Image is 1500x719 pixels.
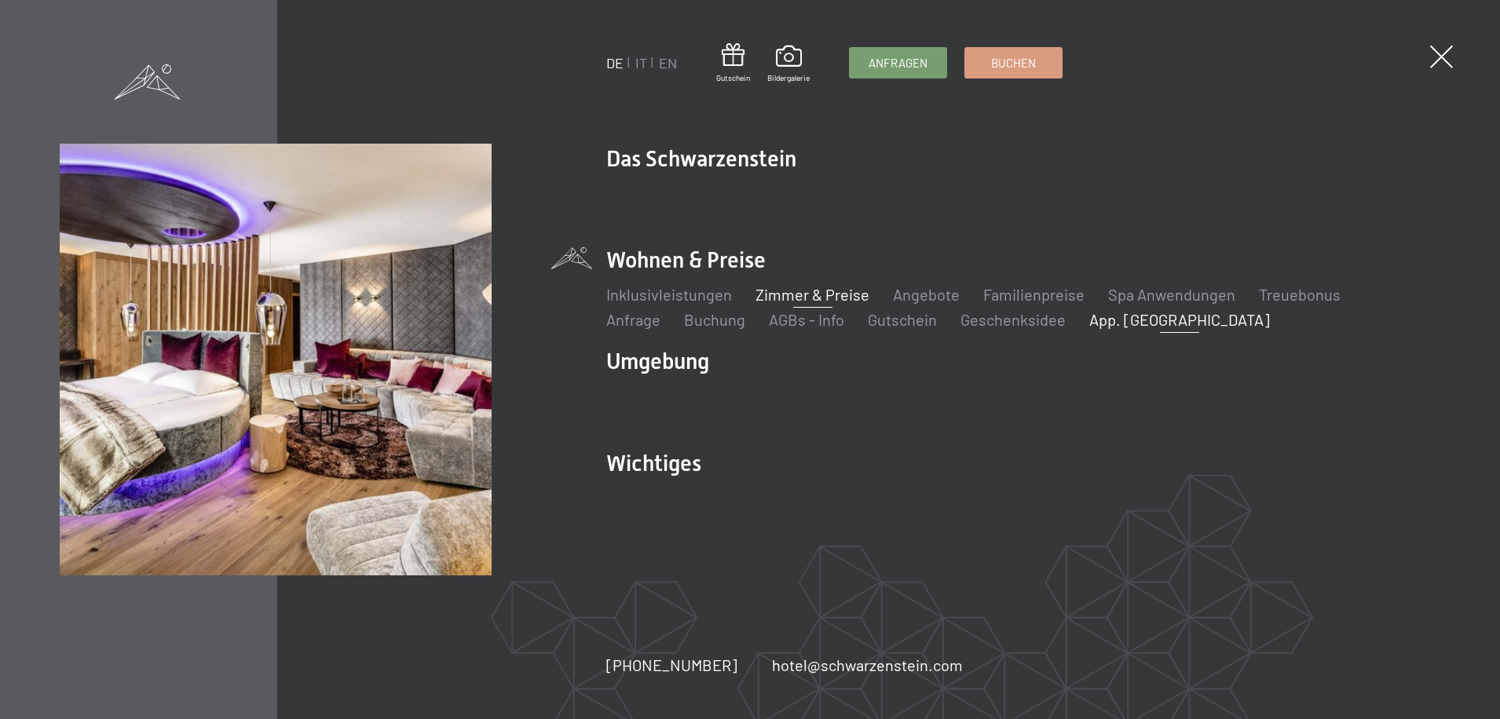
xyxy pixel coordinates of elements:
a: Spa Anwendungen [1108,285,1235,304]
a: AGBs - Info [769,310,844,329]
span: [PHONE_NUMBER] [606,655,737,674]
a: Anfragen [850,48,946,78]
a: Bildergalerie [767,46,810,83]
a: hotel@schwarzenstein.com [772,654,963,676]
a: [PHONE_NUMBER] [606,654,737,676]
a: Gutschein [868,310,937,329]
a: App. [GEOGRAPHIC_DATA] [1089,310,1270,329]
span: Bildergalerie [767,72,810,83]
a: IT [635,54,647,71]
a: Anfrage [606,310,660,329]
a: Buchung [684,310,745,329]
a: Buchen [965,48,1062,78]
a: DE [606,54,624,71]
span: Buchen [991,55,1036,71]
span: Anfragen [869,55,927,71]
a: Inklusivleistungen [606,285,732,304]
a: Treuebonus [1259,285,1341,304]
a: Familienpreise [983,285,1085,304]
a: Angebote [893,285,960,304]
a: Zimmer & Preise [755,285,869,304]
span: Gutschein [716,72,750,83]
a: Geschenksidee [960,310,1066,329]
a: Gutschein [716,43,750,83]
a: EN [659,54,677,71]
